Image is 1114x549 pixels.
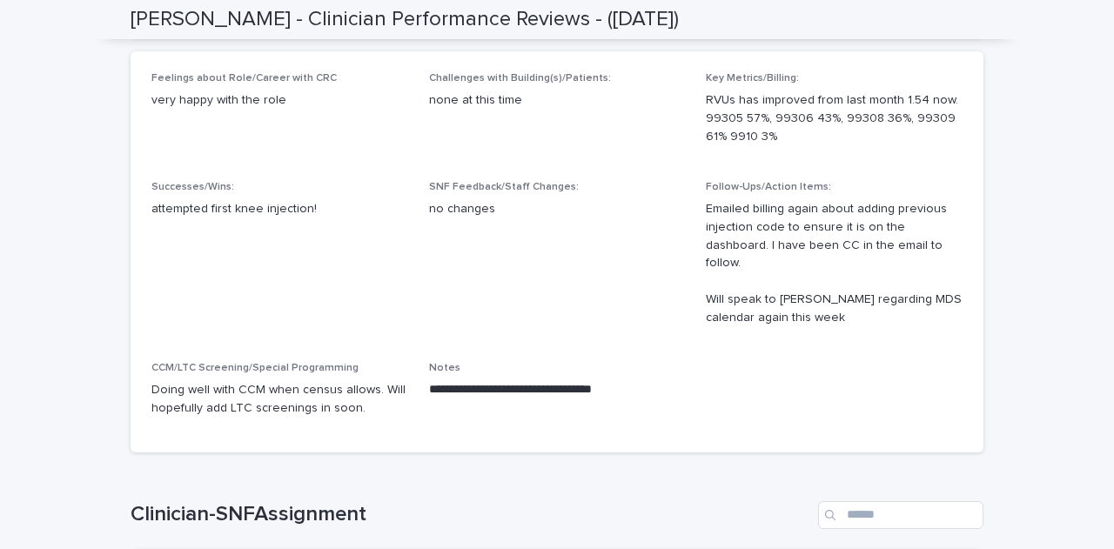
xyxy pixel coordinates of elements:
h1: Clinician-SNFAssignment [131,502,811,527]
p: Emailed billing again about adding previous injection code to ensure it is on the dashboard. I ha... [706,200,963,327]
p: attempted first knee injection! [151,200,408,218]
p: Doing well with CCM when census allows. Will hopefully add LTC screenings in soon. [151,381,408,418]
span: Challenges with Building(s)/Patients: [429,73,611,84]
span: Key Metrics/Billing: [706,73,799,84]
p: none at this time [429,91,686,110]
span: CCM/LTC Screening/Special Programming [151,363,359,373]
input: Search [818,501,983,529]
span: Notes [429,363,460,373]
span: Follow-Ups/Action Items: [706,182,831,192]
span: Feelings about Role/Career with CRC [151,73,337,84]
p: RVUs has improved from last month 1.54 now. 99305 57%, 99306 43%, 99308 36%, 99309 61% 9910 3% [706,91,963,145]
span: Successes/Wins: [151,182,234,192]
p: very happy with the role [151,91,408,110]
span: SNF Feedback/Staff Changes: [429,182,579,192]
h2: [PERSON_NAME] - Clinician Performance Reviews - ([DATE]) [131,7,679,32]
p: no changes [429,200,686,218]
